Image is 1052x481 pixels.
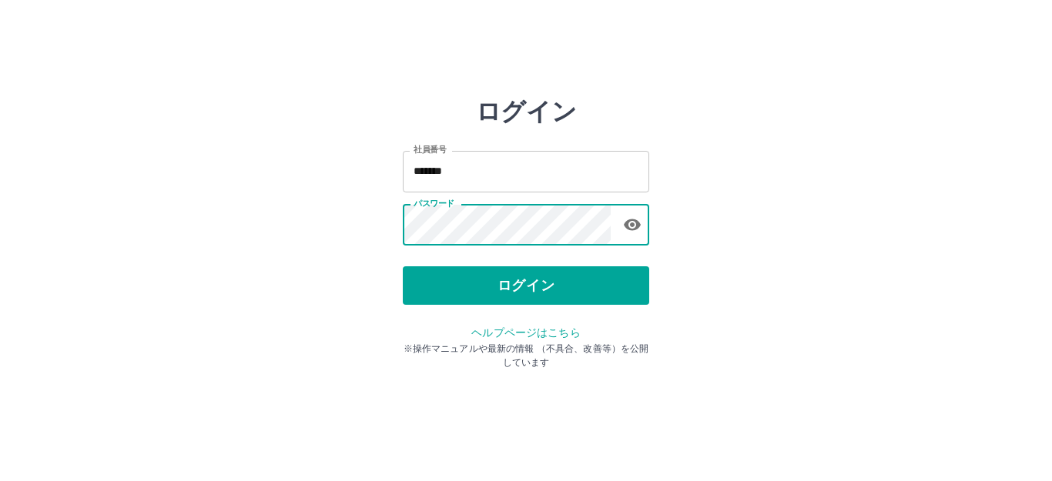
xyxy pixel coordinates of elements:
label: パスワード [414,198,454,209]
button: ログイン [403,266,649,305]
a: ヘルプページはこちら [471,326,580,339]
label: 社員番号 [414,144,446,155]
h2: ログイン [476,97,577,126]
p: ※操作マニュアルや最新の情報 （不具合、改善等）を公開しています [403,342,649,369]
